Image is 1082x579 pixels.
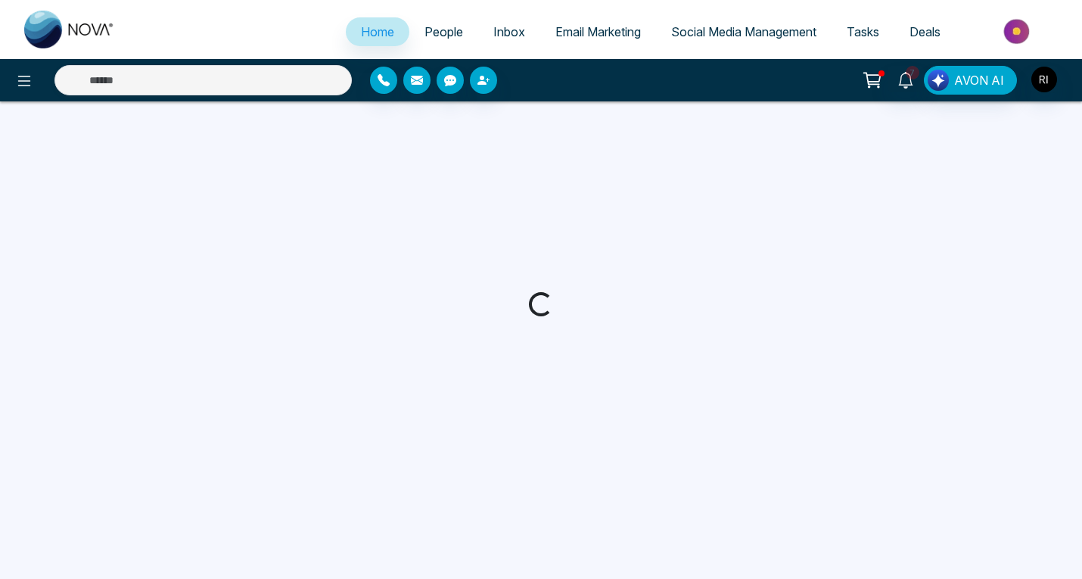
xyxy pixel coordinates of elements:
[847,24,879,39] span: Tasks
[954,71,1004,89] span: AVON AI
[928,70,949,91] img: Lead Flow
[346,17,409,46] a: Home
[906,66,919,79] span: 7
[424,24,463,39] span: People
[1031,67,1057,92] img: User Avatar
[361,24,394,39] span: Home
[909,24,941,39] span: Deals
[409,17,478,46] a: People
[478,17,540,46] a: Inbox
[924,66,1017,95] button: AVON AI
[894,17,956,46] a: Deals
[888,66,924,92] a: 7
[540,17,656,46] a: Email Marketing
[24,11,115,48] img: Nova CRM Logo
[963,14,1073,48] img: Market-place.gif
[656,17,832,46] a: Social Media Management
[555,24,641,39] span: Email Marketing
[671,24,816,39] span: Social Media Management
[493,24,525,39] span: Inbox
[832,17,894,46] a: Tasks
